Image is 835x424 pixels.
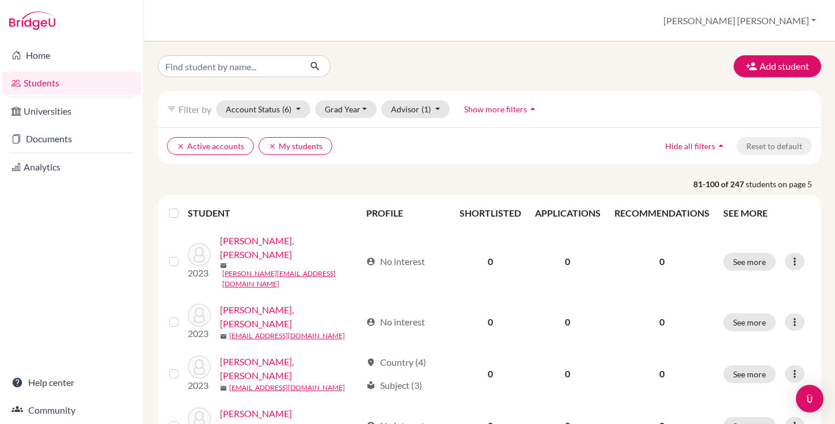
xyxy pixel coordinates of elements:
[359,199,453,227] th: PROFILE
[2,156,141,179] a: Analytics
[2,71,141,94] a: Students
[158,55,301,77] input: Find student by name...
[2,371,141,394] a: Help center
[188,199,359,227] th: STUDENT
[2,399,141,422] a: Community
[2,100,141,123] a: Universities
[453,348,528,400] td: 0
[220,333,227,340] span: mail
[723,365,776,383] button: See more
[734,55,821,77] button: Add student
[177,142,185,150] i: clear
[737,137,812,155] button: Reset to default
[527,103,538,115] i: arrow_drop_up
[658,10,821,32] button: [PERSON_NAME] [PERSON_NAME]
[366,355,426,369] div: Country (4)
[366,317,375,327] span: account_circle
[453,227,528,296] td: 0
[528,199,608,227] th: APPLICATIONS
[229,331,345,341] a: [EMAIL_ADDRESS][DOMAIN_NAME]
[716,199,817,227] th: SEE MORE
[220,262,227,269] span: mail
[614,255,709,268] p: 0
[723,253,776,271] button: See more
[222,268,361,289] a: [PERSON_NAME][EMAIL_ADDRESS][DOMAIN_NAME]
[188,266,211,280] p: 2023
[188,327,211,340] p: 2023
[167,137,254,155] button: clearActive accounts
[268,142,276,150] i: clear
[422,104,431,114] span: (1)
[2,127,141,150] a: Documents
[655,137,737,155] button: Hide all filtersarrow_drop_up
[528,227,608,296] td: 0
[366,358,375,367] span: location_on
[188,243,211,266] img: Hyun Yu, Yun
[453,199,528,227] th: SHORTLISTED
[259,137,332,155] button: clearMy students
[188,355,211,378] img: Ibuyan, Sean Benedict
[2,44,141,67] a: Home
[9,12,55,30] img: Bridge-U
[453,296,528,348] td: 0
[614,367,709,381] p: 0
[723,313,776,331] button: See more
[464,104,527,114] span: Show more filters
[282,104,291,114] span: (6)
[220,303,361,331] a: [PERSON_NAME], [PERSON_NAME]
[229,383,345,393] a: [EMAIL_ADDRESS][DOMAIN_NAME]
[366,378,422,392] div: Subject (3)
[220,234,361,262] a: [PERSON_NAME], [PERSON_NAME]
[381,100,450,118] button: Advisor(1)
[366,315,425,329] div: No interest
[315,100,377,118] button: Grad Year
[216,100,310,118] button: Account Status(6)
[220,355,361,383] a: [PERSON_NAME], [PERSON_NAME]
[528,296,608,348] td: 0
[220,385,227,392] span: mail
[179,104,211,115] span: Filter by
[608,199,716,227] th: RECOMMENDATIONS
[746,178,821,190] span: students on page 5
[188,304,211,327] img: Ian, Randles
[796,385,823,412] div: Open Intercom Messenger
[366,255,425,268] div: No interest
[167,104,176,113] i: filter_list
[528,348,608,400] td: 0
[665,141,715,151] span: Hide all filters
[188,378,211,392] p: 2023
[715,140,727,152] i: arrow_drop_up
[366,257,375,266] span: account_circle
[693,178,746,190] strong: 81-100 of 247
[614,315,709,329] p: 0
[454,100,548,118] button: Show more filtersarrow_drop_up
[366,381,375,390] span: local_library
